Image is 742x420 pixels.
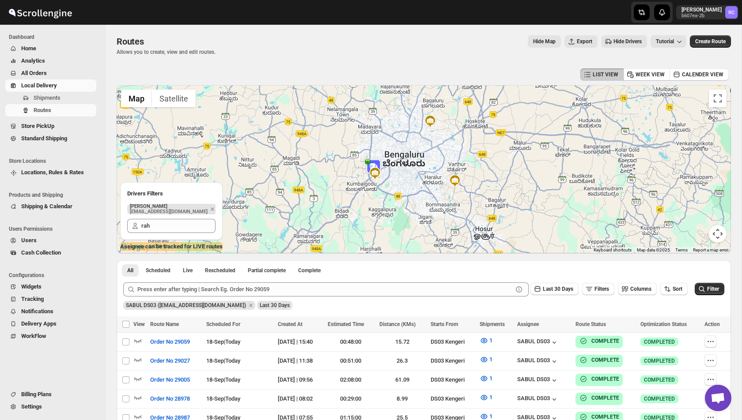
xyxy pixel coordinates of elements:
span: SABUL DS03 (pokogin390@dextrago.com) [126,302,246,308]
span: Settings [21,403,42,410]
button: Hide Drivers [601,35,647,48]
span: Delivery Apps [21,320,57,327]
b: COMPLETE [591,414,619,420]
button: 1 [474,334,498,348]
button: Remove [208,205,216,213]
button: Show street map [121,90,152,107]
button: WEEK VIEW [623,68,670,81]
span: Standard Shipping [21,135,67,142]
span: Routes [117,36,144,47]
button: Cash Collection [5,247,96,259]
span: 1 [489,337,492,344]
span: WorkFlow [21,333,46,339]
span: 1 [489,413,492,420]
span: Dashboard [9,34,100,41]
span: Complete [298,267,321,274]
span: Analytics [21,57,45,64]
span: Create Route [695,38,726,45]
button: Map action label [528,35,561,48]
span: Action [704,321,720,327]
button: Remove SABUL DS03 (pokogin390@dextrago.com) [247,301,255,309]
span: Locations, Rules & Rates [21,169,84,176]
a: Open this area in Google Maps (opens a new window) [119,242,148,253]
span: Partial complete [248,267,286,274]
span: 18-Sep | Today [206,338,240,345]
span: View [133,321,145,327]
button: Filter [695,283,724,295]
div: 15.72 [379,337,426,346]
span: Distance (KMs) [379,321,416,327]
p: b607ea-2b [681,13,722,19]
a: Report a map error [693,247,728,252]
b: COMPLETE [591,357,619,363]
span: Routes [34,107,51,113]
span: Route Status [575,321,606,327]
a: Terms (opens in new tab) [675,247,688,252]
span: Estimated Time [328,321,364,327]
button: CALENDER VIEW [670,68,729,81]
button: COMPLETE [579,375,619,383]
div: 00:48:00 [328,337,374,346]
button: 1 [474,352,498,367]
span: Filter [707,286,719,292]
button: SABUL DS03 [517,376,559,385]
span: Shipping & Calendar [21,203,72,210]
span: Local Delivery [21,82,57,89]
p: Allows you to create, view and edit routes. [117,49,216,56]
div: SABUL DS03 [517,338,559,347]
span: Columns [630,286,651,292]
p: [EMAIL_ADDRESS][DOMAIN_NAME] [130,209,208,214]
button: Locations, Rules & Rates [5,166,96,179]
div: [DATE] | 15:40 [278,337,322,346]
span: Cash Collection [21,249,61,256]
button: Tracking [5,293,96,305]
span: Tutorial [656,38,674,45]
img: Google [119,242,148,253]
span: 18-Sep | Today [206,376,240,383]
span: COMPLETED [644,376,675,383]
button: User menu [676,5,738,19]
button: Users [5,234,96,247]
button: Order No 28978 [145,392,195,406]
span: Shipments [480,321,505,327]
button: Toggle fullscreen view [709,90,727,107]
button: Create Route [690,35,731,48]
button: Sort [660,283,688,295]
div: 00:29:00 [328,394,374,403]
div: [DATE] | 08:02 [278,394,322,403]
span: Map data ©2025 [637,247,670,252]
button: Order No 29005 [145,373,195,387]
span: Rescheduled [205,267,235,274]
button: COMPLETE [579,394,619,402]
div: 8.99 [379,394,426,403]
button: Columns [618,283,657,295]
span: Order No 29027 [150,356,190,365]
button: WorkFlow [5,330,96,342]
button: Keyboard shortcuts [594,247,632,253]
span: Hide Drivers [613,38,642,45]
button: SABUL DS03 [517,395,559,404]
span: 18-Sep | Today [206,357,240,364]
div: [DATE] | 11:38 [278,356,322,365]
div: Open chat [705,385,731,411]
span: Shipments [34,94,61,101]
button: 1 [474,390,498,405]
button: LIST VIEW [580,68,624,81]
div: 00:51:00 [328,356,374,365]
button: Filters [582,283,614,295]
p: [PERSON_NAME] [681,6,722,13]
button: Order No 29059 [145,335,195,349]
b: COMPLETE [591,376,619,382]
span: Starts From [431,321,458,327]
button: Map camera controls [709,225,727,243]
span: Created At [278,321,303,327]
span: Sort [673,286,682,292]
span: Export [577,38,592,45]
text: RC [728,10,734,15]
div: [DATE] | 09:56 [278,375,322,384]
span: Widgets [21,283,42,290]
span: Assignee [517,321,539,327]
span: 1 [489,356,492,363]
